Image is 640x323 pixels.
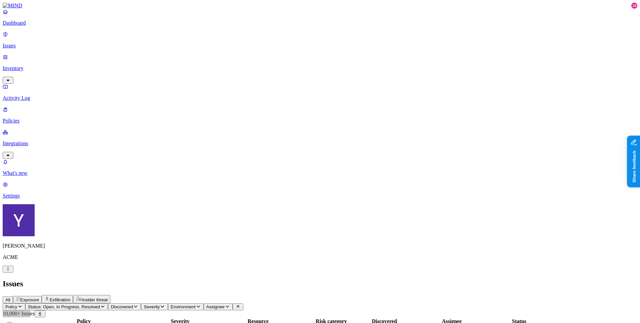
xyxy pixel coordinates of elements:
p: Issues [3,43,637,49]
span: Policy [5,304,17,309]
p: Integrations [3,140,637,146]
p: [PERSON_NAME] [3,243,637,249]
img: Yana Orhov [3,204,35,236]
a: Policies [3,106,637,124]
span: Exfiltration [50,297,70,302]
span: Status: Open, In Progress, Resolved [28,304,100,309]
a: MIND [3,3,637,9]
a: Activity Log [3,84,637,101]
a: Integrations [3,129,637,158]
p: What's new [3,170,637,176]
span: Discovered [111,304,133,309]
p: ACME [3,254,637,260]
p: Policies [3,118,637,124]
span: Assignee [206,304,225,309]
div: 19 [631,3,637,9]
a: Inventory [3,54,637,83]
span: All [5,297,10,302]
h2: Issues [3,279,637,288]
a: Dashboard [3,9,637,26]
p: Inventory [3,65,637,71]
span: 10,000+ Issues [3,311,35,316]
a: What's new [3,159,637,176]
img: MIND [3,3,22,9]
span: Severity [144,304,160,309]
span: Exposure [20,297,39,302]
p: Settings [3,193,637,199]
a: Issues [3,31,637,49]
p: Activity Log [3,95,637,101]
span: Insider threat [82,297,108,302]
a: Settings [3,182,637,199]
p: Dashboard [3,20,637,26]
span: Environment [171,304,196,309]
